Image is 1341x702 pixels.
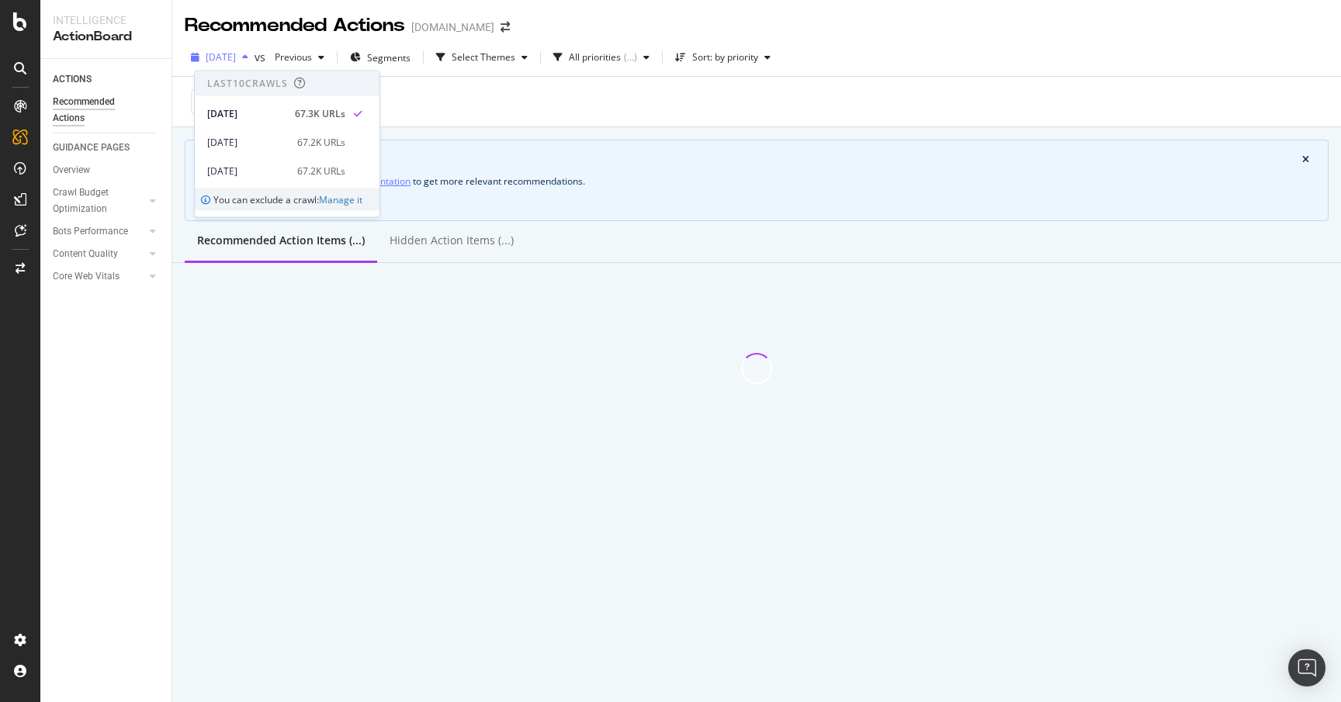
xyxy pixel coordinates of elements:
[53,71,161,88] a: ACTIONS
[53,28,159,46] div: ActionBoard
[191,89,318,114] button: By: pagetype Level 1
[53,268,120,285] div: Core Web Vitals
[501,22,510,33] div: arrow-right-arrow-left
[53,223,128,240] div: Bots Performance
[297,135,345,149] div: 67.2K URLs
[319,192,362,206] a: Manage it
[207,77,288,90] div: Last 10 Crawls
[207,106,286,120] div: [DATE]
[53,162,161,178] a: Overview
[53,223,145,240] a: Bots Performance
[197,233,365,248] div: Recommended Action Items (...)
[367,51,411,64] span: Segments
[204,173,1309,189] div: to get more relevant recommendations .
[692,53,758,62] div: Sort: by priority
[53,94,146,126] div: Recommended Actions
[624,53,637,62] div: ( ... )
[53,185,134,217] div: Crawl Budget Optimization
[53,162,90,178] div: Overview
[53,94,161,126] a: Recommended Actions
[269,45,331,70] button: Previous
[669,45,777,70] button: Sort: by priority
[53,268,145,285] a: Core Web Vitals
[295,106,345,120] div: 67.3K URLs
[53,246,118,262] div: Content Quality
[207,164,288,178] div: [DATE]
[53,185,145,217] a: Crawl Budget Optimization
[1288,649,1325,686] div: Open Intercom Messenger
[390,233,514,248] div: Hidden Action Items (...)
[255,50,269,65] span: vs
[269,50,312,64] span: Previous
[430,45,534,70] button: Select Themes
[411,19,494,35] div: [DOMAIN_NAME]
[207,135,288,149] div: [DATE]
[297,164,345,178] div: 67.2K URLs
[185,45,255,70] button: [DATE]
[195,188,379,210] div: You can exclude a crawl:
[53,140,161,156] a: GUIDANCE PAGES
[1298,151,1313,168] button: close banner
[53,12,159,28] div: Intelligence
[452,53,515,62] div: Select Themes
[206,50,236,64] span: 2025 Aug. 24th
[569,53,621,62] div: All priorities
[547,45,656,70] button: All priorities(...)
[185,12,405,39] div: Recommended Actions
[220,153,1302,167] div: Get more relevant SEO actions
[185,140,1329,221] div: info banner
[53,140,130,156] div: GUIDANCE PAGES
[53,71,92,88] div: ACTIONS
[344,45,417,70] button: Segments
[53,246,145,262] a: Content Quality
